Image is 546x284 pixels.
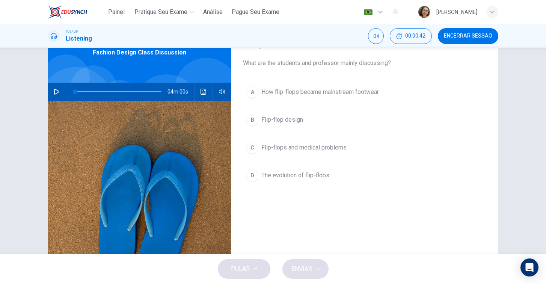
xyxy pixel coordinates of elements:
button: Encerrar Sessão [438,28,498,44]
span: 04m 00s [167,83,194,101]
img: Profile picture [418,6,430,18]
button: Painel [104,5,128,19]
span: TOEFL® [66,29,78,34]
button: CFlip-flops and medical problems [243,138,486,157]
div: B [246,114,258,126]
button: AHow flip-flops became mainstream footwear [243,83,486,101]
div: D [246,169,258,181]
span: Encerrar Sessão [444,33,492,39]
a: EduSynch logo [48,5,104,20]
button: Pratique seu exame [131,5,197,19]
img: pt [363,9,373,15]
span: Flip-flop design [261,115,303,124]
span: Análise [203,8,223,17]
span: Pague Seu Exame [232,8,279,17]
span: What are the students and professor mainly discussing? [243,59,486,68]
img: Fashion Design Class Discussion [48,101,231,284]
div: [PERSON_NAME] [436,8,477,17]
img: EduSynch logo [48,5,87,20]
span: Painel [108,8,125,17]
button: Análise [200,5,226,19]
span: 00:00:42 [405,33,425,39]
div: C [246,142,258,154]
h1: Listening [66,34,92,43]
div: A [246,86,258,98]
button: DThe evolution of flip-flops [243,166,486,185]
span: How flip-flops became mainstream footwear [261,88,379,97]
button: 00:00:42 [390,28,432,44]
div: Esconder [390,28,432,44]
span: The evolution of flip-flops [261,171,329,180]
button: Clique para ver a transcrição do áudio [198,83,210,101]
div: Open Intercom Messenger [520,258,538,276]
span: Fashion Design Class Discussion [93,48,186,57]
span: Flip-flops and medical problems [261,143,347,152]
button: Pague Seu Exame [229,5,282,19]
button: BFlip-flop design [243,110,486,129]
span: Pratique seu exame [134,8,187,17]
div: Silenciar [368,28,384,44]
